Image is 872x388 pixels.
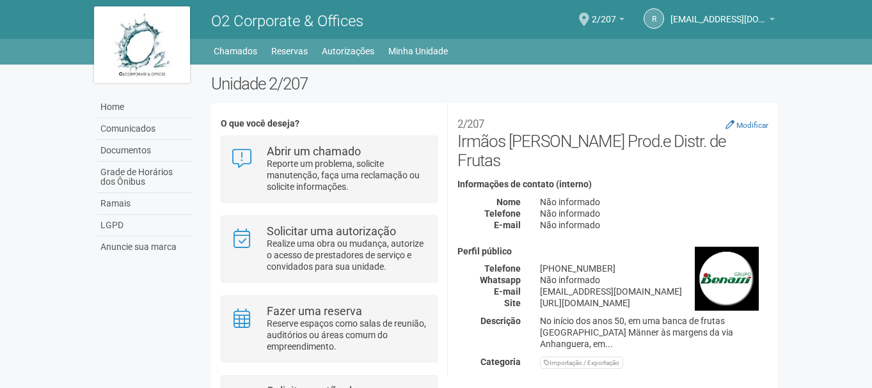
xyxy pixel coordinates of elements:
a: [EMAIL_ADDRESS][DOMAIN_NAME] [670,16,775,26]
a: 2/207 [592,16,624,26]
div: Importação / Exportação [540,357,623,369]
a: Solicitar uma autorização Realize uma obra ou mudança, autorize o acesso de prestadores de serviç... [231,226,427,272]
p: Realize uma obra ou mudança, autorize o acesso de prestadores de serviço e convidados para sua un... [267,238,427,272]
h4: Perfil público [457,247,768,256]
strong: Nome [496,197,521,207]
strong: Site [504,298,521,308]
a: Minha Unidade [388,42,448,60]
a: Chamados [214,42,257,60]
a: Grade de Horários dos Ônibus [97,162,192,193]
a: LGPD [97,215,192,237]
strong: E-mail [494,220,521,230]
strong: Solicitar uma autorização [267,224,396,238]
a: Fazer uma reserva Reserve espaços como salas de reunião, auditórios ou áreas comum do empreendime... [231,306,427,352]
div: [PHONE_NUMBER] [530,263,778,274]
span: O2 Corporate & Offices [211,12,363,30]
div: Não informado [530,196,778,208]
p: Reserve espaços como salas de reunião, auditórios ou áreas comum do empreendimento. [267,318,427,352]
a: Autorizações [322,42,374,60]
div: Não informado [530,208,778,219]
a: Ramais [97,193,192,215]
div: [EMAIL_ADDRESS][DOMAIN_NAME] [530,286,778,297]
div: Não informado [530,274,778,286]
strong: E-mail [494,286,521,297]
strong: Fazer uma reserva [267,304,362,318]
div: Não informado [530,219,778,231]
h4: O que você deseja? [221,119,438,128]
a: Reservas [271,42,308,60]
p: Reporte um problema, solicite manutenção, faça uma reclamação ou solicite informações. [267,158,427,192]
a: Comunicados [97,118,192,140]
small: Modificar [736,121,768,130]
img: business.png [695,247,759,311]
a: Abrir um chamado Reporte um problema, solicite manutenção, faça uma reclamação ou solicite inform... [231,146,427,192]
h4: Informações de contato (interno) [457,180,768,189]
img: logo.jpg [94,6,190,83]
div: No início dos anos 50, em uma banca de frutas [GEOGRAPHIC_DATA] Männer às margens da via Anhangue... [530,315,778,350]
a: Anuncie sua marca [97,237,192,258]
span: recepcao@benassirio.com.br [670,2,766,24]
strong: Whatsapp [480,275,521,285]
h2: Unidade 2/207 [211,74,779,93]
a: Documentos [97,140,192,162]
strong: Telefone [484,263,521,274]
strong: Categoria [480,357,521,367]
small: 2/207 [457,118,484,130]
span: 2/207 [592,2,616,24]
a: r [644,8,664,29]
a: Home [97,97,192,118]
h2: Irmãos [PERSON_NAME] Prod.e Distr. de Frutas [457,113,768,170]
div: [URL][DOMAIN_NAME] [530,297,778,309]
strong: Telefone [484,208,521,219]
strong: Descrição [480,316,521,326]
a: Modificar [725,120,768,130]
strong: Abrir um chamado [267,144,361,158]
